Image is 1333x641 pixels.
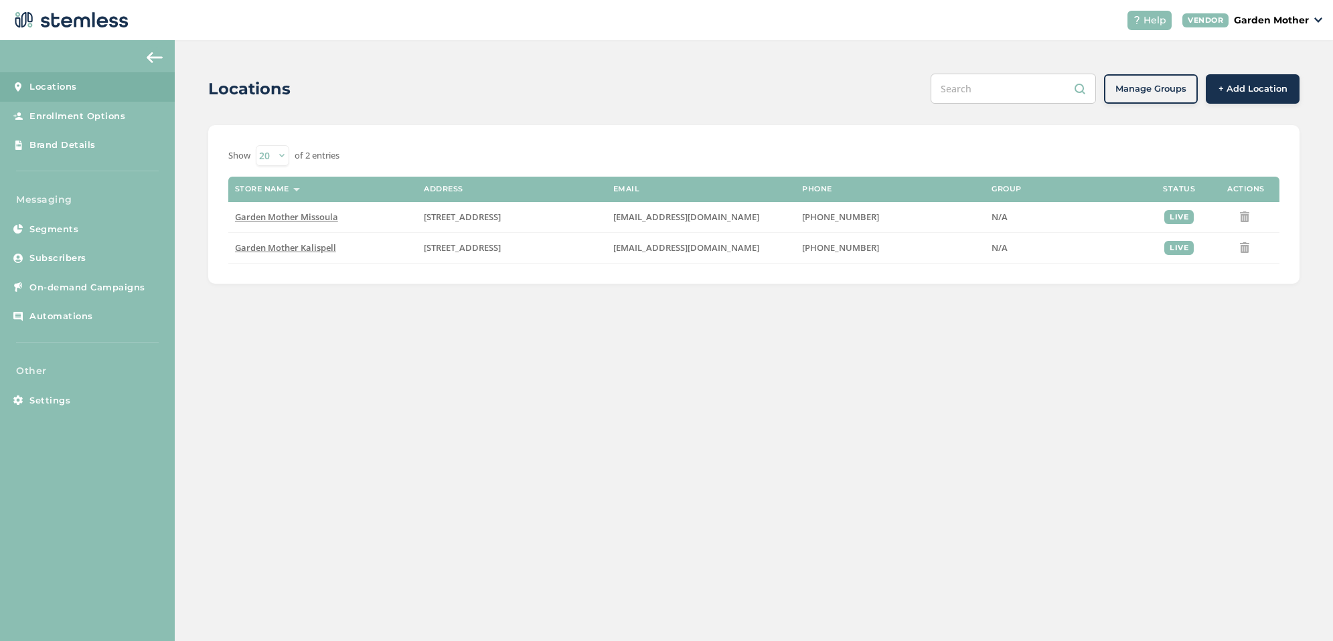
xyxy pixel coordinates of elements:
span: Brand Details [29,139,96,152]
span: + Add Location [1219,82,1287,96]
label: Show [228,149,250,163]
label: (406) 407-7206 [802,242,978,254]
span: [EMAIL_ADDRESS][DOMAIN_NAME] [613,211,759,223]
span: Automations [29,310,93,323]
button: + Add Location [1206,74,1300,104]
th: Actions [1212,177,1279,202]
label: accounts@gardenmother.com [613,211,789,223]
label: Garden Mother Missoula [235,211,411,223]
input: Search [931,74,1096,104]
label: accounts@gardenmother.com [613,242,789,254]
iframe: Chat Widget [1266,577,1333,641]
span: Garden Mother Kalispell [235,242,336,254]
span: [STREET_ADDRESS] [424,211,501,223]
span: Garden Mother Missoula [235,211,338,223]
label: N/A [992,242,1139,254]
p: Garden Mother [1234,13,1309,27]
img: icon-arrow-back-accent-c549486e.svg [147,52,163,63]
label: N/A [992,211,1139,223]
label: Store name [235,185,289,193]
label: of 2 entries [295,149,339,163]
span: Locations [29,80,77,94]
label: Email [613,185,640,193]
label: Status [1163,185,1195,193]
img: logo-dark-0685b13c.svg [11,7,129,33]
label: 1700 South 3rd Street West [424,211,600,223]
span: Help [1144,13,1166,27]
label: Phone [802,185,832,193]
span: Manage Groups [1115,82,1186,96]
label: 3250 U.S. Highway 2 East [424,242,600,254]
button: Manage Groups [1104,74,1198,104]
label: (406) 529-3834 [802,211,978,223]
img: icon-help-white-03924b79.svg [1133,16,1141,24]
span: Subscribers [29,252,86,265]
span: [EMAIL_ADDRESS][DOMAIN_NAME] [613,242,759,254]
span: [PHONE_NUMBER] [802,242,879,254]
img: icon_down-arrow-small-66adaf34.svg [1314,17,1322,23]
div: VENDOR [1182,13,1229,27]
div: live [1164,210,1194,224]
img: icon-sort-1e1d7615.svg [293,188,300,191]
label: Group [992,185,1022,193]
span: [PHONE_NUMBER] [802,211,879,223]
h2: Locations [208,77,291,101]
label: Address [424,185,463,193]
span: [STREET_ADDRESS] [424,242,501,254]
span: On-demand Campaigns [29,281,145,294]
span: Settings [29,394,70,407]
div: live [1164,241,1194,255]
span: Segments [29,223,78,236]
span: Enrollment Options [29,110,125,123]
label: Garden Mother Kalispell [235,242,411,254]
